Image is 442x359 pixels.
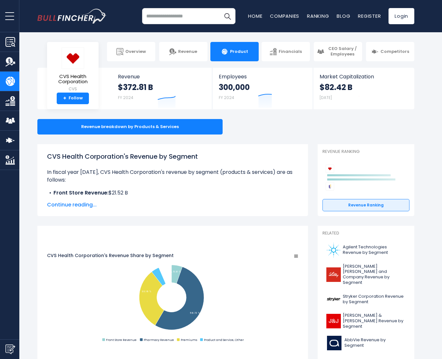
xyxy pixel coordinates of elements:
[47,189,298,197] li: $21.52 B
[47,201,298,209] span: Continue reading...
[219,82,250,92] strong: 300,000
[57,93,89,104] a: +Follow
[37,9,107,24] a: Go to homepage
[366,42,414,61] a: Competitors
[37,9,107,24] img: bullfincher logo
[322,311,409,331] a: [PERSON_NAME] & [PERSON_NAME] Revenue by Segment
[125,49,146,55] span: Overview
[47,152,298,161] h1: CVS Health Corporation's Revenue by Segment
[380,49,409,55] span: Competitors
[326,165,334,173] img: CVS Health Corporation competitors logo
[212,68,312,109] a: Employees 300,000 FY 2024
[144,338,174,342] text: Pharmacy Revenue
[358,13,381,19] a: Register
[326,314,341,328] img: JNJ logo
[52,47,94,93] a: CVS Health Corporation CVS
[118,82,153,92] strong: $372.81 B
[53,189,109,196] b: Front Store Revenue:
[118,95,133,100] small: FY 2024
[307,13,329,19] a: Ranking
[142,290,151,293] tspan: 33.16 %
[326,243,341,257] img: A logo
[230,49,248,55] span: Product
[326,267,341,282] img: LLY logo
[322,290,409,308] a: Stryker Corporation Revenue by Segment
[320,95,332,100] small: [DATE]
[279,49,302,55] span: Financials
[344,337,406,348] span: AbbVie Revenue by Segment
[190,312,200,314] tspan: 56.73 %
[219,74,306,80] span: Employees
[178,49,197,55] span: Revenue
[204,338,244,342] text: Product and Service, Other
[262,42,310,61] a: Financials
[118,74,206,80] span: Revenue
[106,338,137,342] text: Front Store Revenue
[326,292,341,306] img: SYK logo
[248,13,262,19] a: Home
[326,182,334,191] img: UnitedHealth Group Incorporated competitors logo
[320,82,352,92] strong: $82.42 B
[159,42,207,61] a: Revenue
[322,199,409,211] a: Revenue Ranking
[343,294,406,305] span: Stryker Corporation Revenue by Segment
[111,68,212,109] a: Revenue $372.81 B FY 2024
[337,13,350,19] a: Blog
[326,46,359,57] span: CEO Salary / Employees
[343,244,406,255] span: Agilent Technologies Revenue by Segment
[210,42,259,61] a: Product
[343,313,406,329] span: [PERSON_NAME] & [PERSON_NAME] Revenue by Segment
[326,336,342,350] img: ABBV logo
[47,168,298,184] p: In fiscal year [DATE], CVS Health Corporation's revenue by segment (products & services) are as f...
[343,264,406,286] span: [PERSON_NAME] [PERSON_NAME] and Company Revenue by Segment
[389,8,414,24] a: Login
[52,86,93,92] small: CVS
[270,13,299,19] a: Companies
[322,334,409,352] a: AbbVie Revenue by Segment
[219,8,235,24] button: Search
[63,95,66,101] strong: +
[165,270,172,273] tspan: 4.31 %
[37,119,223,135] div: Revenue breakdown by Products & Services
[219,95,234,100] small: FY 2024
[313,68,414,109] a: Market Capitalization $82.42 B [DATE]
[322,231,409,236] p: Related
[173,270,181,273] tspan: 5.81 %
[320,74,407,80] span: Market Capitalization
[322,241,409,259] a: Agilent Technologies Revenue by Segment
[52,74,93,85] span: CVS Health Corporation
[314,42,362,61] a: CEO Salary / Employees
[322,149,409,155] p: Revenue Ranking
[107,42,155,61] a: Overview
[322,262,409,287] a: [PERSON_NAME] [PERSON_NAME] and Company Revenue by Segment
[47,252,174,259] tspan: CVS Health Corporation's Revenue Share by Segment
[181,338,197,342] text: Premiums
